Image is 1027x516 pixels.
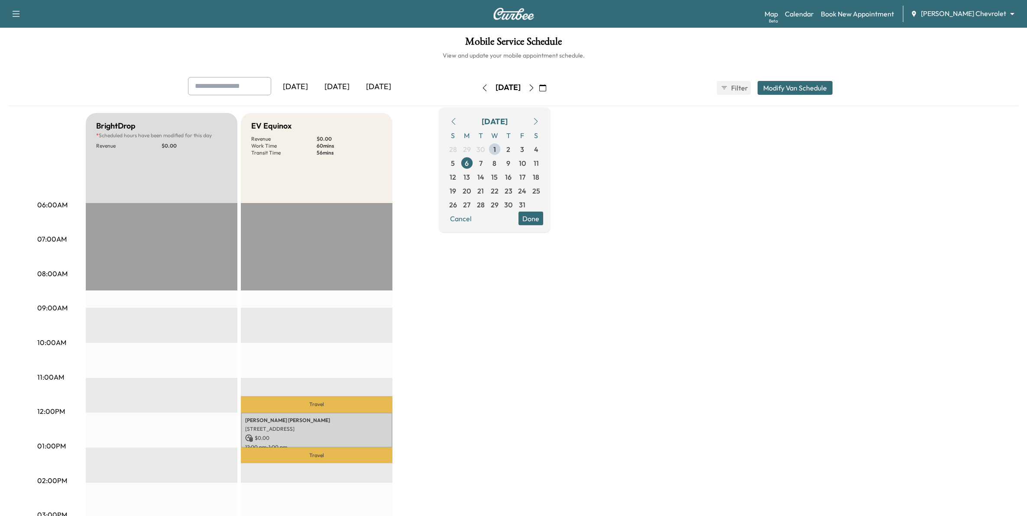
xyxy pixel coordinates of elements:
[463,144,471,154] span: 29
[451,158,455,168] span: 5
[488,128,502,142] span: W
[37,475,67,486] p: 02:00PM
[506,158,510,168] span: 9
[96,142,162,149] p: Revenue
[505,171,512,182] span: 16
[518,185,526,196] span: 24
[9,36,1018,51] h1: Mobile Service Schedule
[504,199,512,210] span: 30
[251,120,292,132] h5: EV Equinox
[533,171,539,182] span: 18
[515,128,529,142] span: F
[275,77,316,97] div: [DATE]
[251,135,317,142] p: Revenue
[162,142,227,149] p: $ 0.00
[251,149,317,156] p: Transit Time
[463,171,470,182] span: 13
[37,200,68,210] p: 06:00AM
[37,441,66,451] p: 01:00PM
[731,83,747,93] span: Filter
[317,149,382,156] p: 56 mins
[245,426,388,432] p: [STREET_ADDRESS]
[96,132,227,139] p: Scheduled hours have been modified for this day
[519,171,525,182] span: 17
[492,158,496,168] span: 8
[449,199,457,210] span: 26
[491,185,499,196] span: 22
[446,128,460,142] span: S
[37,406,65,416] p: 12:00PM
[37,268,68,279] p: 08:00AM
[529,128,543,142] span: S
[506,144,510,154] span: 2
[493,8,535,20] img: Curbee Logo
[96,120,136,132] h5: BrightDrop
[477,171,484,182] span: 14
[465,158,469,168] span: 6
[502,128,515,142] span: T
[493,144,496,154] span: 1
[245,444,388,451] p: 12:00 pm - 1:00 pm
[717,81,751,95] button: Filter
[251,142,317,149] p: Work Time
[241,448,392,463] p: Travel
[534,158,539,168] span: 11
[37,337,66,348] p: 10:00AM
[37,372,64,382] p: 11:00AM
[785,9,814,19] a: Calendar
[463,199,470,210] span: 27
[316,77,358,97] div: [DATE]
[474,128,488,142] span: T
[479,158,483,168] span: 7
[476,144,485,154] span: 30
[37,303,68,313] p: 09:00AM
[446,211,476,225] button: Cancel
[37,234,67,244] p: 07:00AM
[496,82,521,93] div: [DATE]
[518,211,543,225] button: Done
[491,171,498,182] span: 15
[9,51,1018,60] h6: View and update your mobile appointment schedule.
[245,434,388,442] p: $ 0.00
[534,144,538,154] span: 4
[241,396,392,413] p: Travel
[482,115,508,127] div: [DATE]
[519,158,526,168] span: 10
[450,171,456,182] span: 12
[758,81,833,95] button: Modify Van Schedule
[505,185,512,196] span: 23
[358,77,399,97] div: [DATE]
[491,199,499,210] span: 29
[821,9,894,19] a: Book New Appointment
[532,185,540,196] span: 25
[921,9,1006,19] span: [PERSON_NAME] Chevrolet
[463,185,471,196] span: 20
[765,9,778,19] a: MapBeta
[449,144,457,154] span: 28
[769,18,778,24] div: Beta
[460,128,474,142] span: M
[520,144,524,154] span: 3
[245,417,388,424] p: [PERSON_NAME] [PERSON_NAME]
[317,142,382,149] p: 60 mins
[477,199,485,210] span: 28
[519,199,525,210] span: 31
[450,185,456,196] span: 19
[317,135,382,142] p: $ 0.00
[477,185,484,196] span: 21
